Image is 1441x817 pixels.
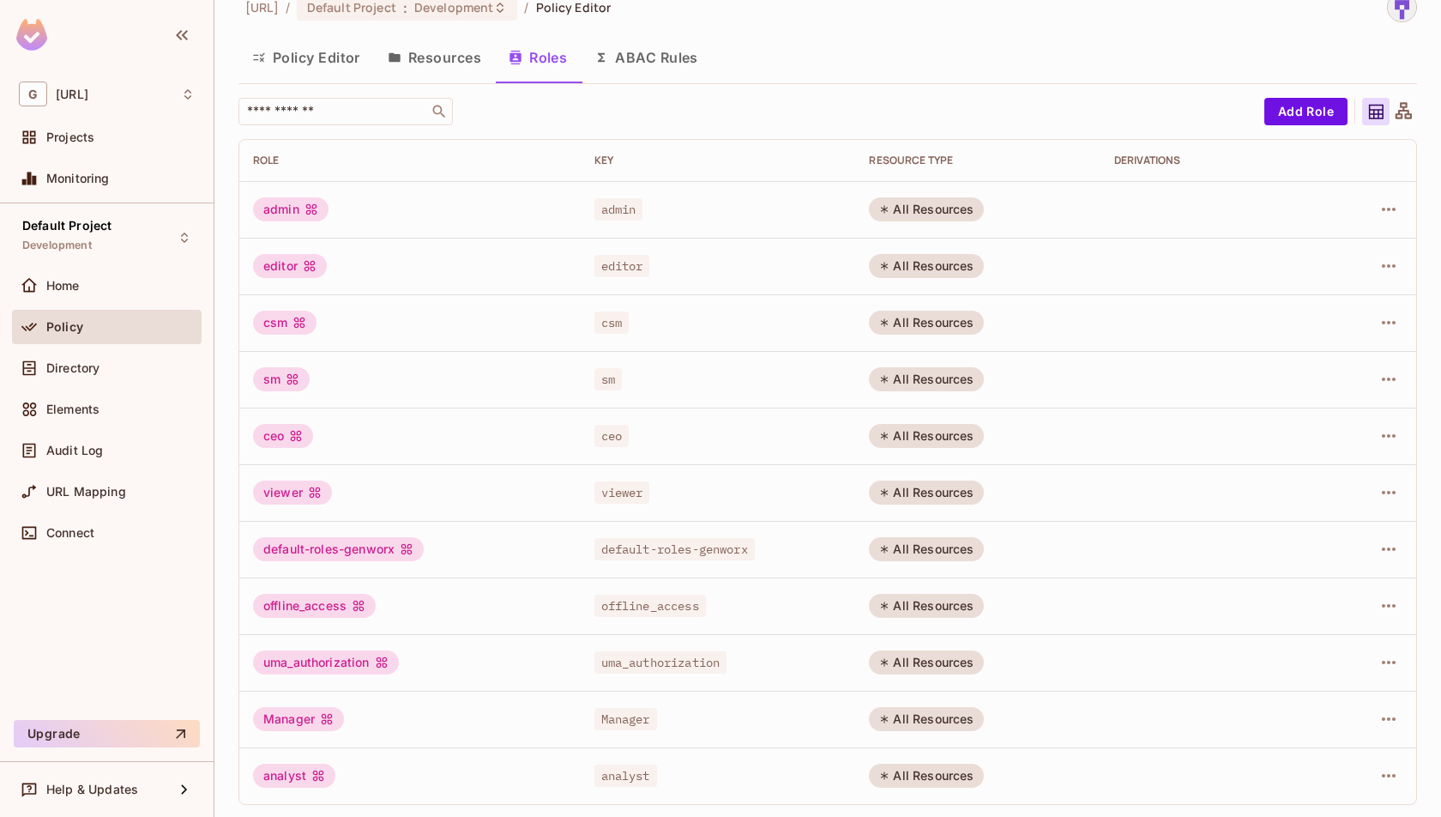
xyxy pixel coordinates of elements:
[869,764,984,788] div: All Resources
[594,255,650,277] span: editor
[253,154,567,167] div: Role
[402,1,408,15] span: :
[869,254,984,278] div: All Resources
[253,537,424,561] div: default-roles-genworx
[594,198,643,221] span: admin
[253,481,332,505] div: viewer
[19,82,47,106] span: G
[46,361,99,375] span: Directory
[594,765,657,787] span: analyst
[869,537,984,561] div: All Resources
[253,651,399,675] div: uma_authorization
[16,19,47,51] img: SReyMgAAAABJRU5ErkJggg==
[46,526,94,540] span: Connect
[594,312,629,334] span: csm
[594,368,622,390] span: sm
[869,481,984,505] div: All Resources
[46,444,103,457] span: Audit Log
[46,172,110,185] span: Monitoring
[253,594,376,618] div: offline_access
[22,239,92,252] span: Development
[253,197,329,221] div: admin
[46,402,99,416] span: Elements
[594,708,657,730] span: Manager
[869,707,984,731] div: All Resources
[374,36,495,79] button: Resources
[869,311,984,335] div: All Resources
[1264,98,1348,125] button: Add Role
[869,154,1086,167] div: RESOURCE TYPE
[22,219,112,233] span: Default Project
[253,707,344,731] div: Manager
[238,36,374,79] button: Policy Editor
[253,311,317,335] div: csm
[46,485,126,499] span: URL Mapping
[594,538,755,560] span: default-roles-genworx
[869,594,984,618] div: All Resources
[594,595,706,617] span: offline_access
[56,88,88,101] span: Workspace: genworx.ai
[46,130,94,144] span: Projects
[495,36,581,79] button: Roles
[869,367,984,391] div: All Resources
[594,425,629,447] span: ceo
[869,424,984,448] div: All Resources
[253,367,310,391] div: sm
[46,279,80,293] span: Home
[594,481,650,504] span: viewer
[594,154,842,167] div: Key
[253,254,327,278] div: editor
[46,320,83,334] span: Policy
[869,197,984,221] div: All Resources
[869,651,984,675] div: All Resources
[581,36,712,79] button: ABAC Rules
[1114,154,1308,167] div: Derivations
[253,424,313,448] div: ceo
[594,651,727,674] span: uma_authorization
[253,764,335,788] div: analyst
